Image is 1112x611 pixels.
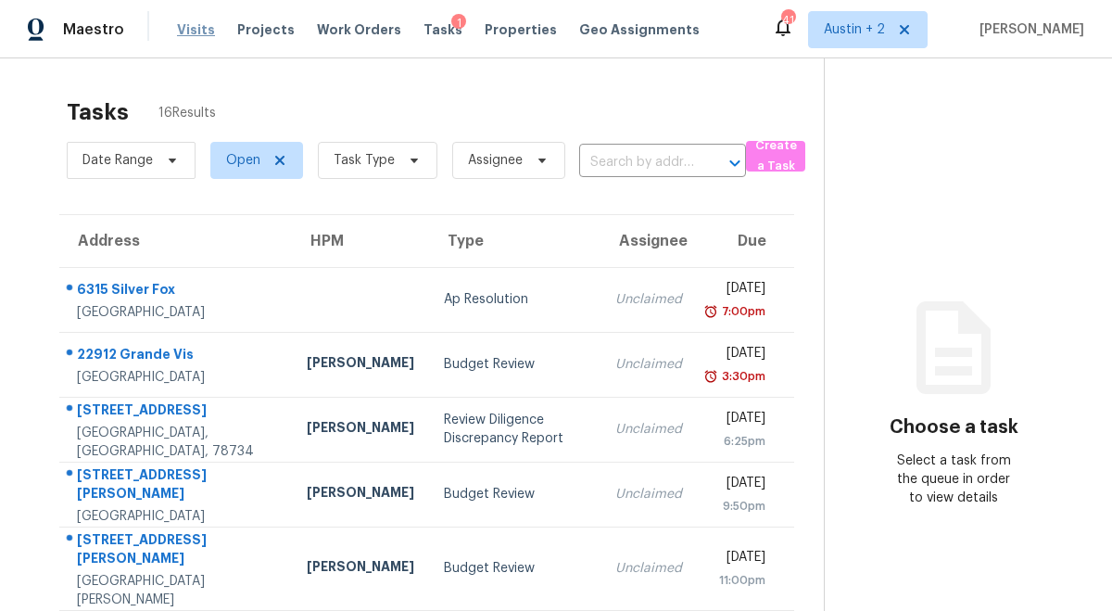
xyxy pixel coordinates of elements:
[77,401,277,424] div: [STREET_ADDRESS]
[444,559,586,578] div: Budget Review
[77,530,277,572] div: [STREET_ADDRESS][PERSON_NAME]
[444,355,586,374] div: Budget Review
[177,20,215,39] span: Visits
[237,20,295,39] span: Projects
[600,215,697,267] th: Assignee
[712,548,765,571] div: [DATE]
[579,20,700,39] span: Geo Assignments
[712,409,765,432] div: [DATE]
[67,103,129,121] h2: Tasks
[77,368,277,387] div: [GEOGRAPHIC_DATA]
[712,279,765,302] div: [DATE]
[77,572,277,609] div: [GEOGRAPHIC_DATA][PERSON_NAME]
[712,497,765,516] div: 9:50pm
[615,355,682,374] div: Unclaimed
[82,151,153,170] span: Date Range
[429,215,600,267] th: Type
[712,432,765,451] div: 6:25pm
[77,280,277,303] div: 6315 Silver Fox
[703,367,718,386] img: Overdue Alarm Icon
[712,344,765,367] div: [DATE]
[77,303,277,322] div: [GEOGRAPHIC_DATA]
[890,418,1018,437] h3: Choose a task
[615,559,682,578] div: Unclaimed
[307,557,414,580] div: [PERSON_NAME]
[59,215,292,267] th: Address
[334,151,395,170] span: Task Type
[444,411,586,448] div: Review Diligence Discrepancy Report
[824,20,885,39] span: Austin + 2
[703,302,718,321] img: Overdue Alarm Icon
[158,104,216,122] span: 16 Results
[485,20,557,39] span: Properties
[292,215,429,267] th: HPM
[890,452,1018,507] div: Select a task from the queue in order to view details
[722,150,748,176] button: Open
[77,424,277,461] div: [GEOGRAPHIC_DATA], [GEOGRAPHIC_DATA], 78734
[77,345,277,368] div: 22912 Grande Vis
[579,148,694,177] input: Search by address
[468,151,523,170] span: Assignee
[307,353,414,376] div: [PERSON_NAME]
[317,20,401,39] span: Work Orders
[77,465,277,507] div: [STREET_ADDRESS][PERSON_NAME]
[444,290,586,309] div: Ap Resolution
[615,485,682,503] div: Unclaimed
[712,571,765,590] div: 11:00pm
[615,290,682,309] div: Unclaimed
[746,141,805,172] button: Create a Task
[307,418,414,441] div: [PERSON_NAME]
[77,507,277,526] div: [GEOGRAPHIC_DATA]
[712,474,765,497] div: [DATE]
[972,20,1084,39] span: [PERSON_NAME]
[781,11,794,30] div: 41
[615,420,682,439] div: Unclaimed
[718,302,765,321] div: 7:00pm
[63,20,124,39] span: Maestro
[444,485,586,503] div: Budget Review
[718,367,765,386] div: 3:30pm
[423,23,462,36] span: Tasks
[755,135,796,178] span: Create a Task
[451,14,466,32] div: 1
[307,483,414,506] div: [PERSON_NAME]
[226,151,260,170] span: Open
[697,215,794,267] th: Due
